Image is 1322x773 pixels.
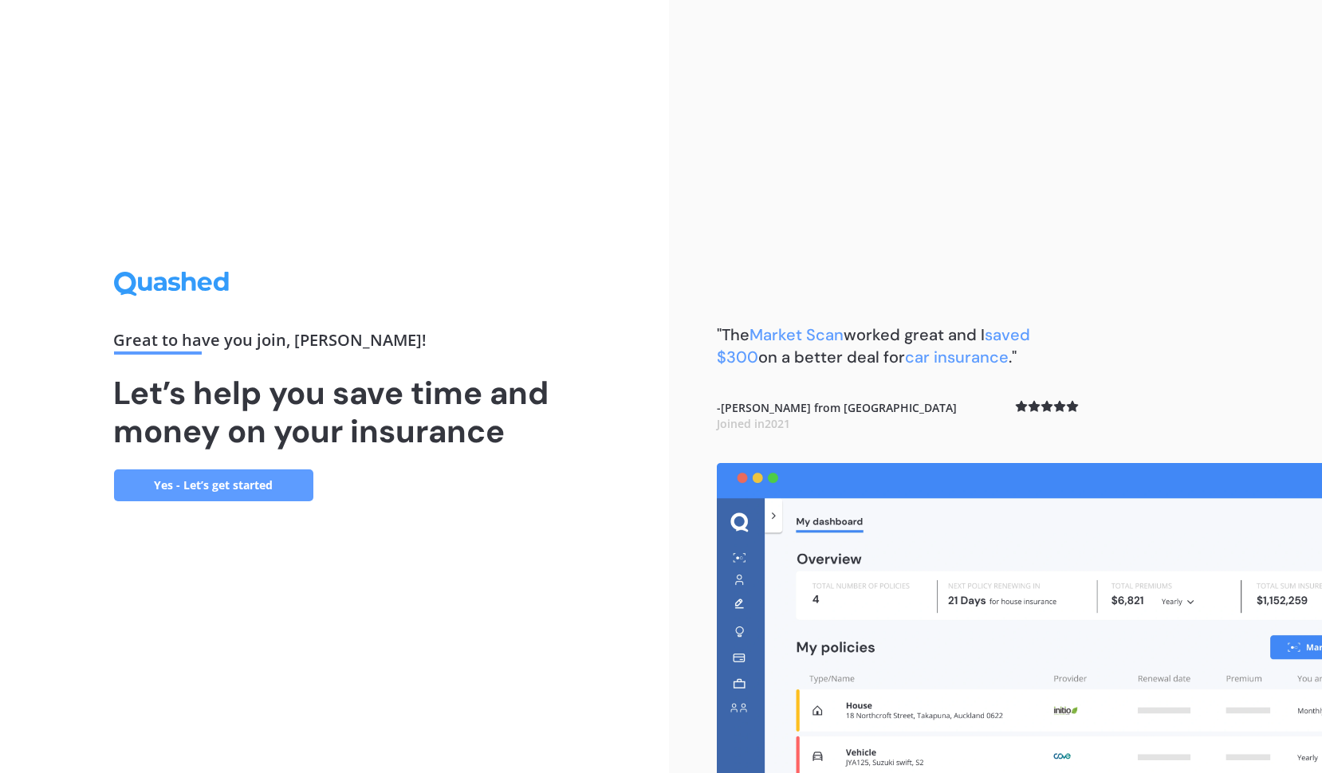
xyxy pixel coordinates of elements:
[114,374,556,450] h1: Let’s help you save time and money on your insurance
[717,324,1030,367] b: "The worked great and I on a better deal for ."
[717,400,957,431] b: - [PERSON_NAME] from [GEOGRAPHIC_DATA]
[717,416,790,431] span: Joined in 2021
[750,324,844,345] span: Market Scan
[905,347,1009,367] span: car insurance
[717,463,1322,773] img: dashboard.webp
[717,324,1030,367] span: saved $300
[114,332,556,355] div: Great to have you join , [PERSON_NAME] !
[114,469,313,501] a: Yes - Let’s get started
